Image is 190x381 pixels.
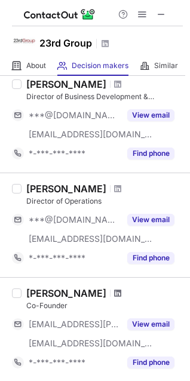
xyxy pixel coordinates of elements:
span: [EMAIL_ADDRESS][DOMAIN_NAME] [29,338,153,349]
span: About [26,61,46,70]
span: ***@[DOMAIN_NAME] [29,110,120,121]
img: ContactOut v5.3.10 [24,7,96,21]
span: [EMAIL_ADDRESS][DOMAIN_NAME] [29,129,153,140]
h1: 23rd Group [39,36,92,50]
button: Reveal Button [127,252,174,264]
button: Reveal Button [127,214,174,226]
button: Reveal Button [127,109,174,121]
button: Reveal Button [127,148,174,159]
span: [EMAIL_ADDRESS][PERSON_NAME][DOMAIN_NAME] [29,319,120,330]
div: [PERSON_NAME] [26,78,106,90]
span: [EMAIL_ADDRESS][DOMAIN_NAME] [29,233,153,244]
div: [PERSON_NAME] [26,287,106,299]
div: Director of Business Development & Marketing [26,91,183,102]
img: bb85e255ee3254ec86a74097d07bc8de [12,29,36,53]
span: Decision makers [72,61,128,70]
span: ***@[DOMAIN_NAME] [29,214,120,225]
div: Director of Operations [26,196,183,207]
button: Reveal Button [127,357,174,368]
div: [PERSON_NAME] [26,183,106,195]
span: Similar [154,61,178,70]
button: Reveal Button [127,318,174,330]
div: Co-Founder [26,300,183,311]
